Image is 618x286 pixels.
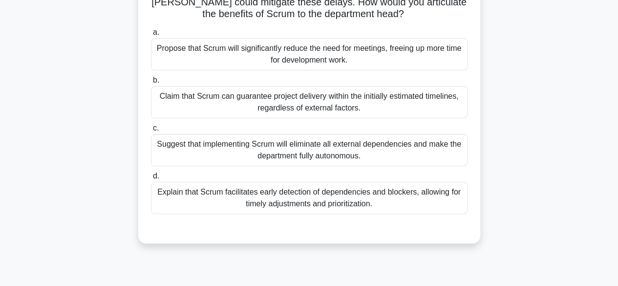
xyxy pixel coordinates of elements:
span: a. [153,28,159,36]
span: b. [153,76,159,84]
div: Propose that Scrum will significantly reduce the need for meetings, freeing up more time for deve... [151,38,468,70]
div: Claim that Scrum can guarantee project delivery within the initially estimated timelines, regardl... [151,86,468,118]
div: Explain that Scrum facilitates early detection of dependencies and blockers, allowing for timely ... [151,182,468,214]
span: d. [153,172,159,180]
div: Suggest that implementing Scrum will eliminate all external dependencies and make the department ... [151,134,468,166]
span: c. [153,124,159,132]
